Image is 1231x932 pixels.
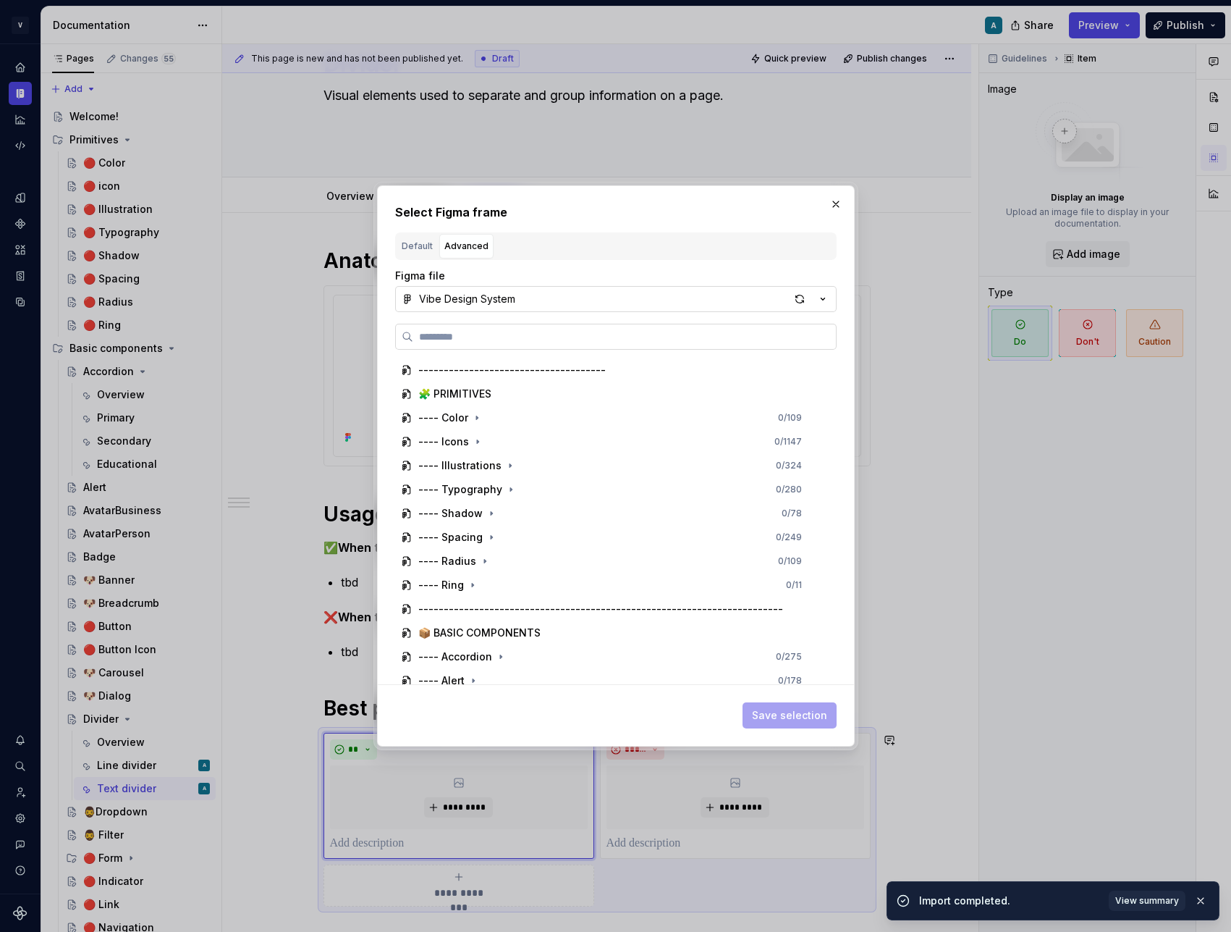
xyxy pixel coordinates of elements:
div: Default [402,239,433,253]
div: 0 / 109 [778,412,802,424]
div: Advanced [444,239,488,253]
div: ------------------------------------------------------------------------ [418,602,783,616]
div: ---- Icons [418,434,469,449]
div: 0 / 1147 [774,436,802,448]
div: 0 / 11 [786,579,802,591]
div: 0 / 78 [782,508,802,519]
div: ---- Alert [418,673,465,688]
label: Figma file [395,269,445,283]
div: ---- Typography [418,482,502,497]
span: View summary [1115,895,1179,907]
button: View summary [1109,891,1185,911]
div: ---- Illustrations [418,458,502,473]
button: Vibe Design System [395,286,837,312]
div: 0 / 275 [776,651,802,663]
div: 📦 BASIC COMPONENTS [418,626,541,640]
div: ---- Accordion [418,650,492,664]
div: 🧩 PRIMITIVES [418,387,491,401]
div: 0 / 324 [776,460,802,471]
div: Import completed. [919,894,1100,908]
div: 0 / 249 [776,532,802,543]
div: ---- Color [418,411,468,425]
div: ---- Shadow [418,506,483,521]
div: 0 / 178 [778,675,802,687]
h2: Select Figma frame [395,203,837,221]
div: ---- Spacing [418,530,483,545]
div: ------------------------------------- [418,363,606,377]
div: ---- Radius [418,554,476,568]
div: ---- Ring [418,578,464,592]
div: 0 / 109 [778,555,802,567]
div: Vibe Design System [419,292,515,306]
div: 0 / 280 [776,484,802,495]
